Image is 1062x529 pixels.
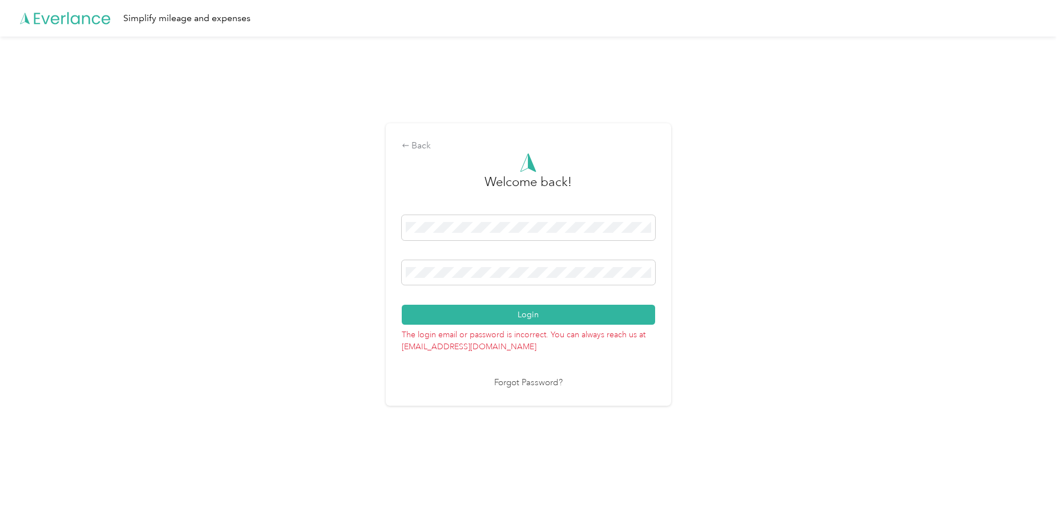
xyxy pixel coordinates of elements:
[123,11,251,26] div: Simplify mileage and expenses
[494,377,563,390] a: Forgot Password?
[402,139,655,153] div: Back
[998,465,1062,529] iframe: Everlance-gr Chat Button Frame
[402,325,655,353] p: The login email or password is incorrect. You can always reach us at [EMAIL_ADDRESS][DOMAIN_NAME]
[484,172,572,203] h3: greeting
[402,305,655,325] button: Login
